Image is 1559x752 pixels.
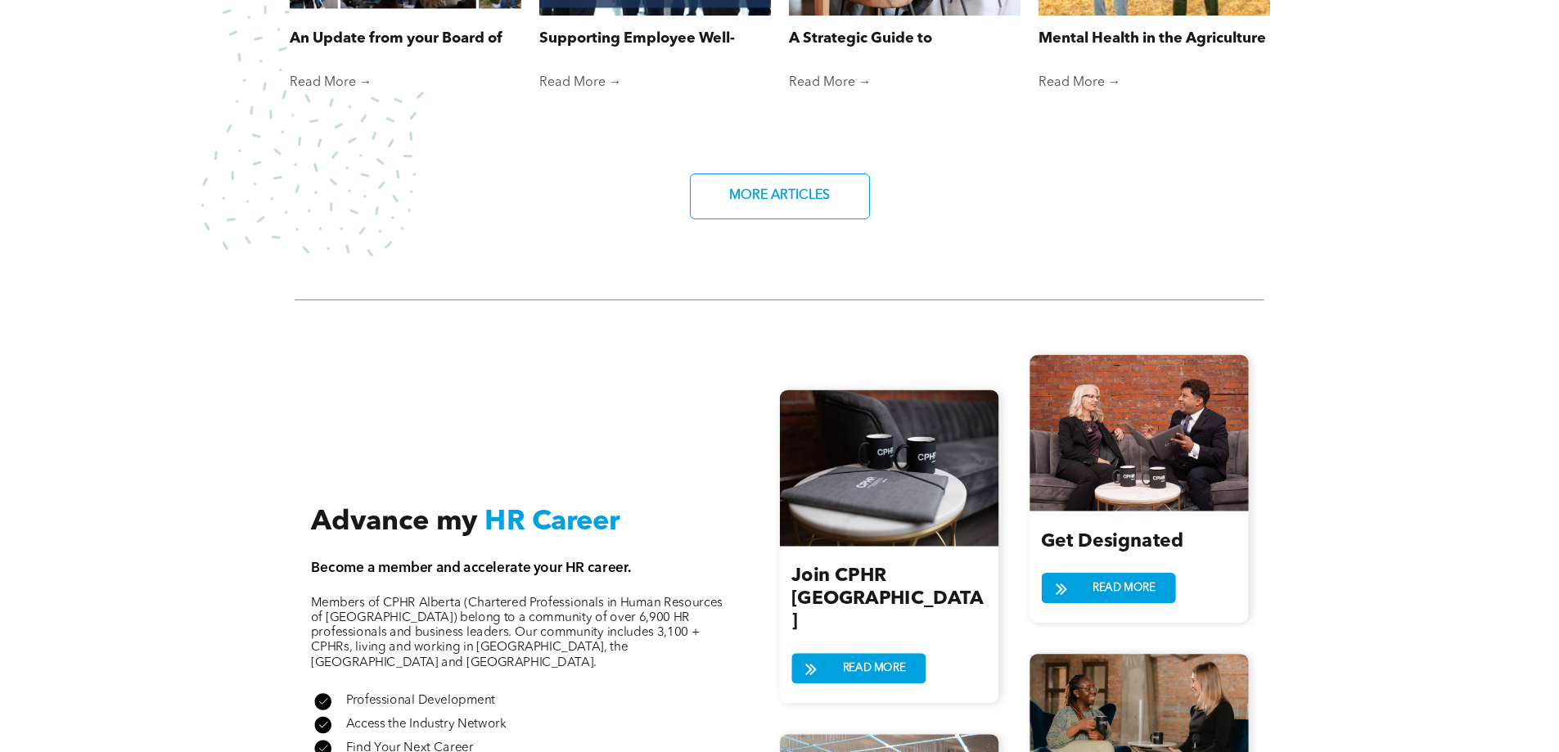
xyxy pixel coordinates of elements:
[1039,28,1270,50] a: Mental Health in the Agriculture Industry
[789,28,1021,50] a: A Strategic Guide to Organization Restructuring, Part 1
[1087,574,1160,602] span: READ MORE
[539,28,771,50] a: Supporting Employee Well-Being: How HR Plays a Role in World Mental Health Day
[311,508,477,536] span: Advance my
[1041,573,1175,603] a: READ MORE
[690,173,870,219] a: MORE ARTICLES
[484,508,620,536] span: HR Career
[789,74,1021,91] a: Read More →
[290,28,521,50] a: An Update from your Board of Directors – [DATE]
[837,654,911,682] span: READ MORE
[791,567,984,631] span: Join CPHR [GEOGRAPHIC_DATA]
[1039,74,1270,91] a: Read More →
[311,597,723,669] span: Members of CPHR Alberta (Chartered Professionals in Human Resources of [GEOGRAPHIC_DATA]) belong ...
[346,695,495,707] span: Professional Development
[346,718,507,730] span: Access the Industry Network
[1041,532,1183,551] span: Get Designated
[723,180,836,212] span: MORE ARTICLES
[311,561,632,574] span: Become a member and accelerate your HR career.
[539,74,771,91] a: Read More →
[791,653,926,683] a: READ MORE
[290,74,521,91] a: Read More →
